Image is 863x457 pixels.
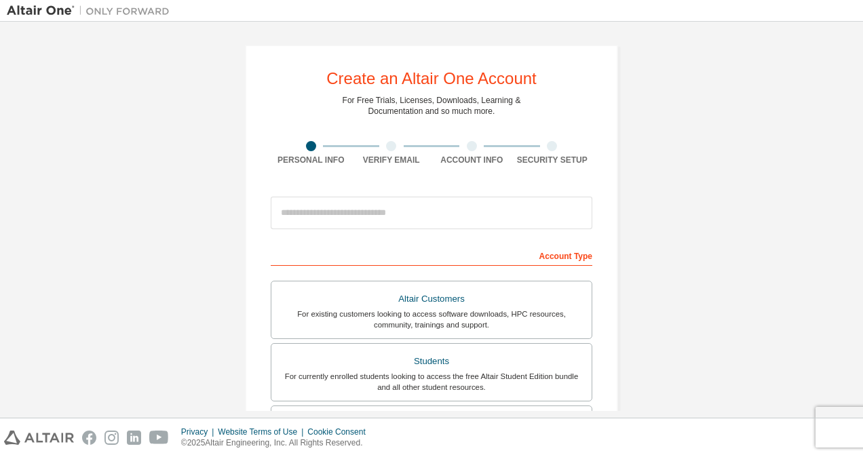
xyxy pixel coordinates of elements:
div: Security Setup [512,155,593,165]
img: instagram.svg [104,431,119,445]
img: altair_logo.svg [4,431,74,445]
div: Account Type [271,244,592,266]
div: Personal Info [271,155,351,165]
div: Students [280,352,583,371]
img: youtube.svg [149,431,169,445]
div: Privacy [181,426,218,437]
div: Altair Customers [280,290,583,309]
div: Create an Altair One Account [326,71,537,87]
img: facebook.svg [82,431,96,445]
img: linkedin.svg [127,431,141,445]
div: For Free Trials, Licenses, Downloads, Learning & Documentation and so much more. [343,95,521,117]
div: For currently enrolled students looking to access the free Altair Student Edition bundle and all ... [280,371,583,393]
div: For existing customers looking to access software downloads, HPC resources, community, trainings ... [280,309,583,330]
div: Account Info [431,155,512,165]
div: Verify Email [351,155,432,165]
div: Cookie Consent [307,426,373,437]
p: © 2025 Altair Engineering, Inc. All Rights Reserved. [181,437,374,449]
img: Altair One [7,4,176,18]
div: Website Terms of Use [218,426,307,437]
